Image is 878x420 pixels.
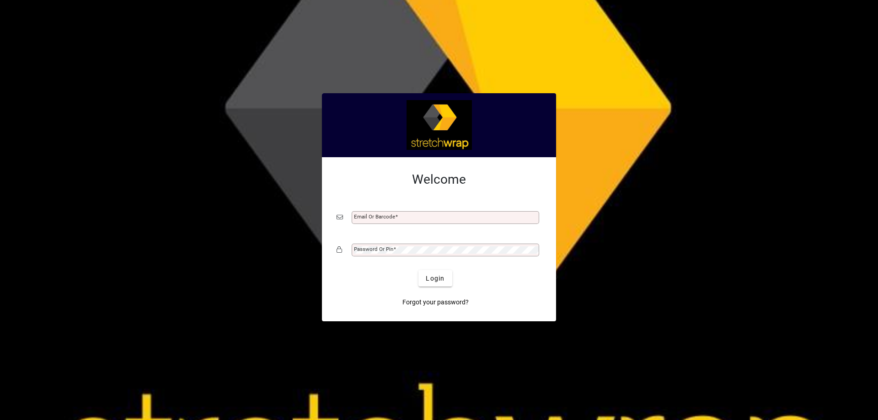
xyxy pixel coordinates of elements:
span: Login [426,274,444,283]
button: Login [418,270,452,287]
span: Forgot your password? [402,298,469,307]
mat-label: Email or Barcode [354,213,395,220]
a: Forgot your password? [399,294,472,310]
h2: Welcome [337,172,541,187]
mat-label: Password or Pin [354,246,393,252]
